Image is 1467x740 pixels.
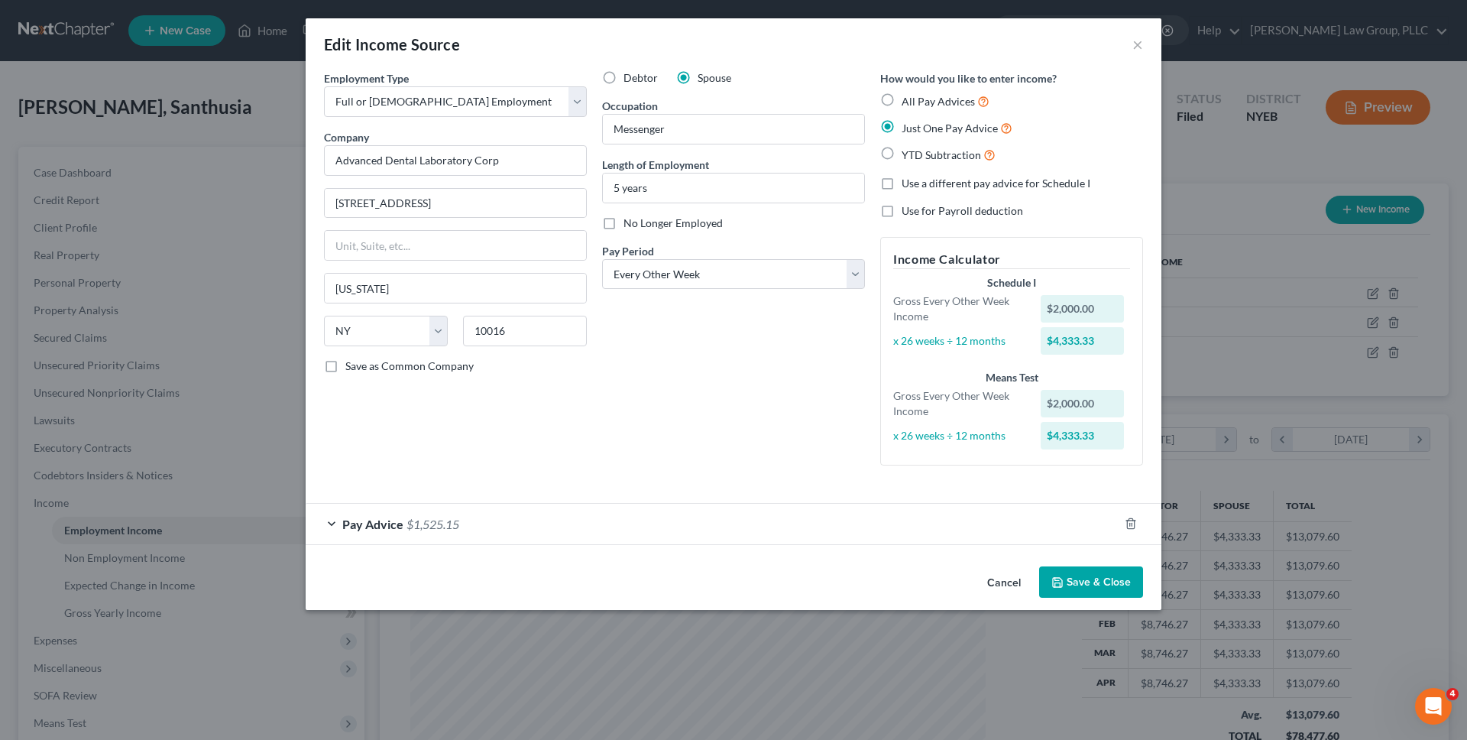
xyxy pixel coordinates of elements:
[1041,390,1125,417] div: $2,000.00
[1132,35,1143,54] button: ×
[886,333,1033,349] div: x 26 weeks ÷ 12 months
[902,122,998,135] span: Just One Pay Advice
[324,34,460,55] div: Edit Income Source
[1446,688,1459,700] span: 4
[325,189,586,218] input: Enter address...
[893,370,1130,385] div: Means Test
[1041,422,1125,450] div: $4,333.33
[886,294,1033,324] div: Gross Every Other Week Income
[902,204,1023,217] span: Use for Payroll deduction
[1039,566,1143,599] button: Save & Close
[623,216,723,229] span: No Longer Employed
[893,275,1130,290] div: Schedule I
[902,95,975,108] span: All Pay Advices
[880,70,1057,86] label: How would you like to enter income?
[602,245,654,258] span: Pay Period
[1041,327,1125,355] div: $4,333.33
[602,157,709,173] label: Length of Employment
[603,174,864,203] input: ex: 2 years
[342,517,403,531] span: Pay Advice
[324,145,587,176] input: Search company by name...
[886,388,1033,419] div: Gross Every Other Week Income
[602,98,658,114] label: Occupation
[623,71,658,84] span: Debtor
[345,359,474,372] span: Save as Common Company
[1041,295,1125,323] div: $2,000.00
[975,568,1033,599] button: Cancel
[893,250,1130,269] h5: Income Calculator
[324,131,369,144] span: Company
[698,71,731,84] span: Spouse
[324,72,409,85] span: Employment Type
[325,274,586,303] input: Enter city...
[406,517,459,531] span: $1,525.15
[1415,688,1452,725] iframe: Intercom live chat
[325,231,586,260] input: Unit, Suite, etc...
[603,115,864,144] input: --
[902,177,1090,190] span: Use a different pay advice for Schedule I
[886,428,1033,443] div: x 26 weeks ÷ 12 months
[463,316,587,346] input: Enter zip...
[902,148,981,161] span: YTD Subtraction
